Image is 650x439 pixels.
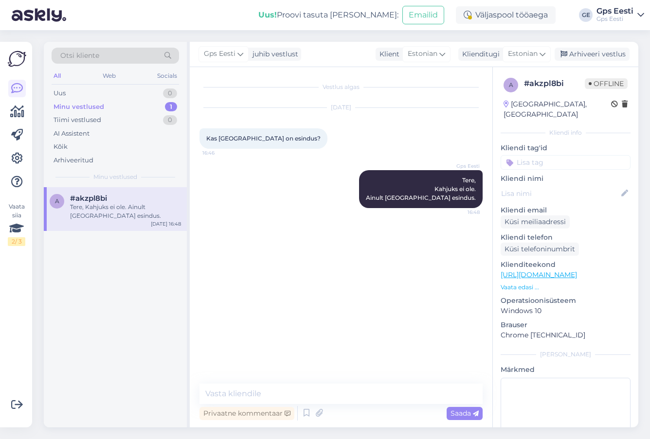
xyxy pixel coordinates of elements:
div: Privaatne kommentaar [199,407,294,420]
div: juhib vestlust [249,49,298,59]
div: Klient [376,49,399,59]
div: Web [101,70,118,82]
p: Chrome [TECHNICAL_ID] [501,330,631,340]
div: Vestlus algas [199,83,483,91]
span: Gps Eesti [443,162,480,170]
div: Arhiveeritud [54,156,93,165]
span: Otsi kliente [60,51,99,61]
div: 0 [163,115,177,125]
input: Lisa tag [501,155,631,170]
div: Küsi telefoninumbrit [501,243,579,256]
span: Offline [585,78,628,89]
span: Kas [GEOGRAPHIC_DATA] on esindus? [206,135,321,142]
div: Gps Eesti [596,7,633,15]
p: Operatsioonisüsteem [501,296,631,306]
div: 2 / 3 [8,237,25,246]
div: Kliendi info [501,128,631,137]
span: Saada [451,409,479,418]
span: a [55,197,59,205]
p: Kliendi email [501,205,631,215]
div: All [52,70,63,82]
p: Kliendi nimi [501,174,631,184]
div: Küsi meiliaadressi [501,215,570,228]
div: [DATE] 16:48 [151,220,181,228]
p: Klienditeekond [501,260,631,270]
div: [GEOGRAPHIC_DATA], [GEOGRAPHIC_DATA] [504,99,611,120]
div: Tiimi vestlused [54,115,101,125]
a: Gps EestiGps Eesti [596,7,644,23]
div: Klienditugi [458,49,500,59]
span: 16:46 [202,149,239,157]
span: Estonian [508,49,538,59]
p: Kliendi tag'id [501,143,631,153]
p: Brauser [501,320,631,330]
div: Gps Eesti [596,15,633,23]
div: AI Assistent [54,129,90,139]
p: Windows 10 [501,306,631,316]
div: Socials [155,70,179,82]
div: 1 [165,102,177,112]
button: Emailid [402,6,444,24]
div: [DATE] [199,103,483,112]
p: Vaata edasi ... [501,283,631,292]
div: Vaata siia [8,202,25,246]
div: GE [579,8,593,22]
div: # akzpl8bi [524,78,585,89]
span: 16:48 [443,209,480,216]
span: Minu vestlused [93,173,137,181]
span: #akzpl8bi [70,194,107,203]
span: a [509,81,513,88]
div: 0 [163,88,177,98]
div: Minu vestlused [54,102,104,112]
span: Gps Eesti [204,49,235,59]
div: Väljaspool tööaega [456,6,556,24]
div: Tere, Kahjuks ei ole. Ainult [GEOGRAPHIC_DATA] esindus. [70,203,181,220]
span: Estonian [408,49,437,59]
b: Uus! [258,10,277,19]
div: Kõik [54,142,68,152]
img: Askly Logo [8,50,26,68]
input: Lisa nimi [501,188,619,199]
p: Märkmed [501,365,631,375]
a: [URL][DOMAIN_NAME] [501,270,577,279]
div: Uus [54,88,66,98]
div: [PERSON_NAME] [501,350,631,359]
div: Proovi tasuta [PERSON_NAME]: [258,9,398,21]
p: Kliendi telefon [501,232,631,243]
div: Arhiveeri vestlus [555,48,630,61]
